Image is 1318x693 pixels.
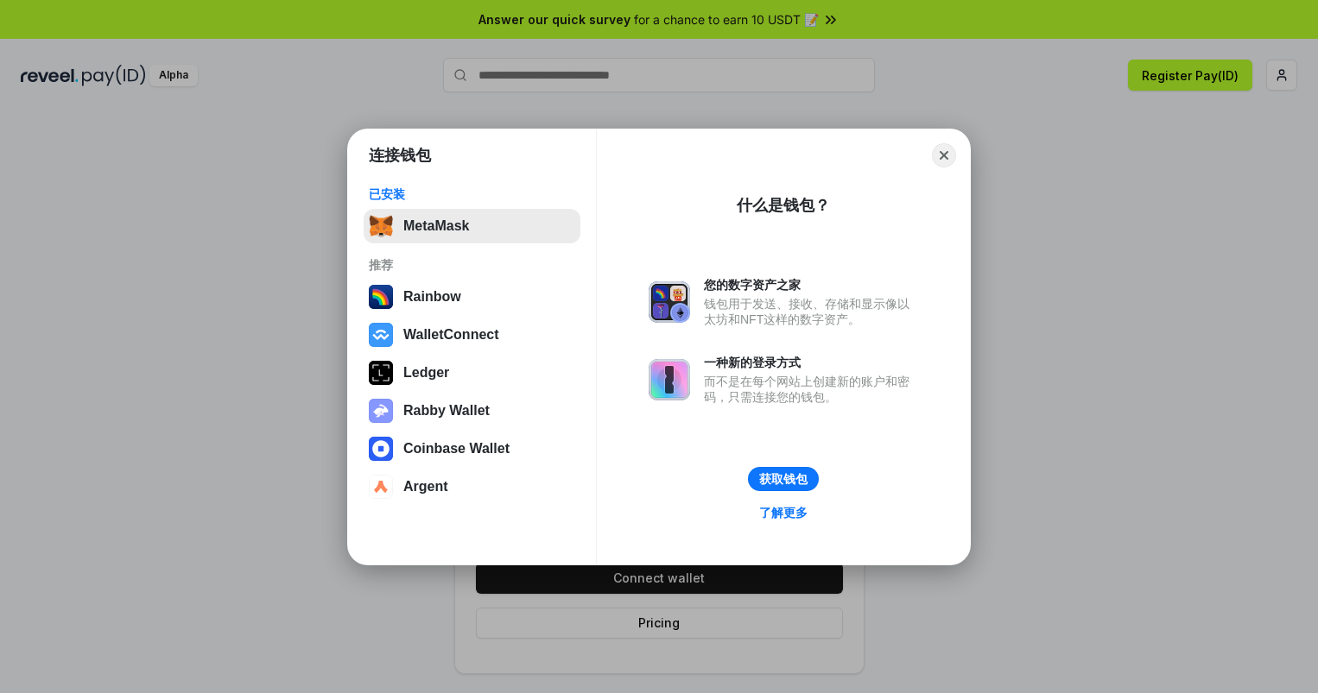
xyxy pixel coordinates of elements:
img: svg+xml,%3Csvg%20xmlns%3D%22http%3A%2F%2Fwww.w3.org%2F2000%2Fsvg%22%20fill%3D%22none%22%20viewBox... [649,359,690,400]
img: svg+xml,%3Csvg%20xmlns%3D%22http%3A%2F%2Fwww.w3.org%2F2000%2Fsvg%22%20fill%3D%22none%22%20viewBox... [649,281,690,323]
button: Rainbow [364,280,580,314]
div: 而不是在每个网站上创建新的账户和密码，只需连接您的钱包。 [704,374,918,405]
img: svg+xml,%3Csvg%20xmlns%3D%22http%3A%2F%2Fwww.w3.org%2F2000%2Fsvg%22%20fill%3D%22none%22%20viewBox... [369,399,393,423]
img: svg+xml,%3Csvg%20width%3D%2228%22%20height%3D%2228%22%20viewBox%3D%220%200%2028%2028%22%20fill%3D... [369,475,393,499]
div: MetaMask [403,218,469,234]
div: 了解更多 [759,505,808,520]
div: Coinbase Wallet [403,441,510,457]
h1: 连接钱包 [369,145,431,166]
div: Argent [403,479,448,495]
button: Rabby Wallet [364,394,580,428]
img: svg+xml,%3Csvg%20fill%3D%22none%22%20height%3D%2233%22%20viewBox%3D%220%200%2035%2033%22%20width%... [369,214,393,238]
div: 已安装 [369,186,575,202]
div: 推荐 [369,257,575,273]
img: svg+xml,%3Csvg%20width%3D%2228%22%20height%3D%2228%22%20viewBox%3D%220%200%2028%2028%22%20fill%3D... [369,437,393,461]
a: 了解更多 [749,501,818,524]
button: MetaMask [364,209,580,243]
button: Close [932,143,956,167]
div: Ledger [403,365,449,381]
div: Rainbow [403,289,461,305]
img: svg+xml,%3Csvg%20xmlns%3D%22http%3A%2F%2Fwww.w3.org%2F2000%2Fsvg%22%20width%3D%2228%22%20height%3... [369,361,393,385]
button: 获取钱包 [748,467,819,491]
div: 获取钱包 [759,471,808,487]
button: WalletConnect [364,318,580,352]
button: Coinbase Wallet [364,432,580,466]
img: svg+xml,%3Csvg%20width%3D%2228%22%20height%3D%2228%22%20viewBox%3D%220%200%2028%2028%22%20fill%3D... [369,323,393,347]
div: WalletConnect [403,327,499,343]
button: Argent [364,469,580,504]
div: Rabby Wallet [403,403,490,419]
div: 一种新的登录方式 [704,355,918,370]
button: Ledger [364,356,580,390]
div: 钱包用于发送、接收、存储和显示像以太坊和NFT这样的数字资产。 [704,296,918,327]
img: svg+xml,%3Csvg%20width%3D%22120%22%20height%3D%22120%22%20viewBox%3D%220%200%20120%20120%22%20fil... [369,285,393,309]
div: 什么是钱包？ [737,195,830,216]
div: 您的数字资产之家 [704,277,918,293]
